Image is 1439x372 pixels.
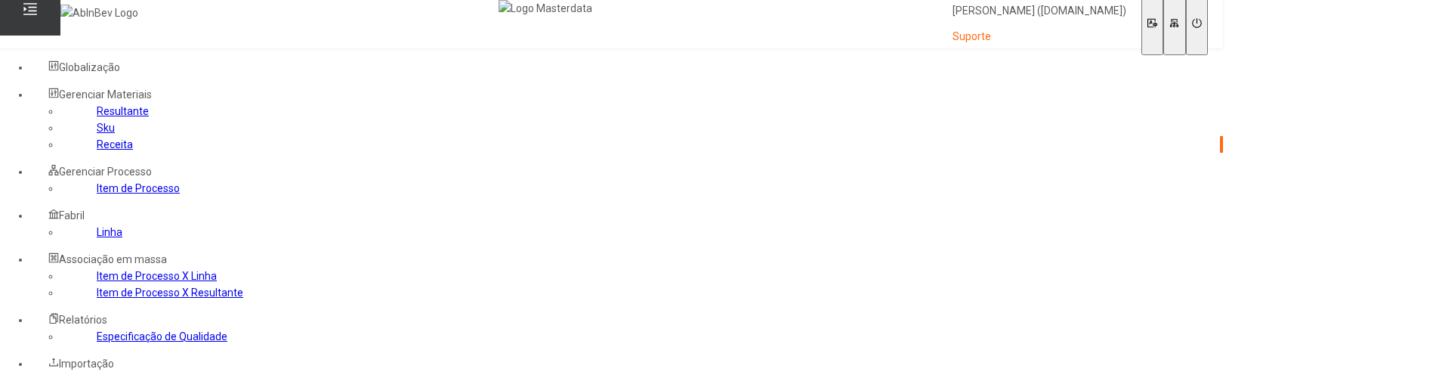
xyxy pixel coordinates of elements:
a: Item de Processo [97,182,180,194]
span: Gerenciar Processo [59,166,152,178]
img: AbInBev Logo [60,5,138,21]
span: Importação [59,358,114,370]
a: Especificação de Qualidade [97,330,227,343]
span: Globalização [59,61,120,73]
span: Gerenciar Materiais [59,88,152,101]
a: Receita [97,138,133,150]
span: Associação em massa [59,253,167,265]
a: Item de Processo X Linha [97,270,217,282]
p: [PERSON_NAME] ([DOMAIN_NAME]) [953,4,1126,19]
a: Resultante [97,105,149,117]
span: Relatórios [59,314,107,326]
p: Suporte [953,29,1126,45]
span: Fabril [59,209,85,222]
a: Item de Processo X Resultante [97,287,243,299]
a: Linha [97,226,122,238]
a: Sku [97,122,115,134]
